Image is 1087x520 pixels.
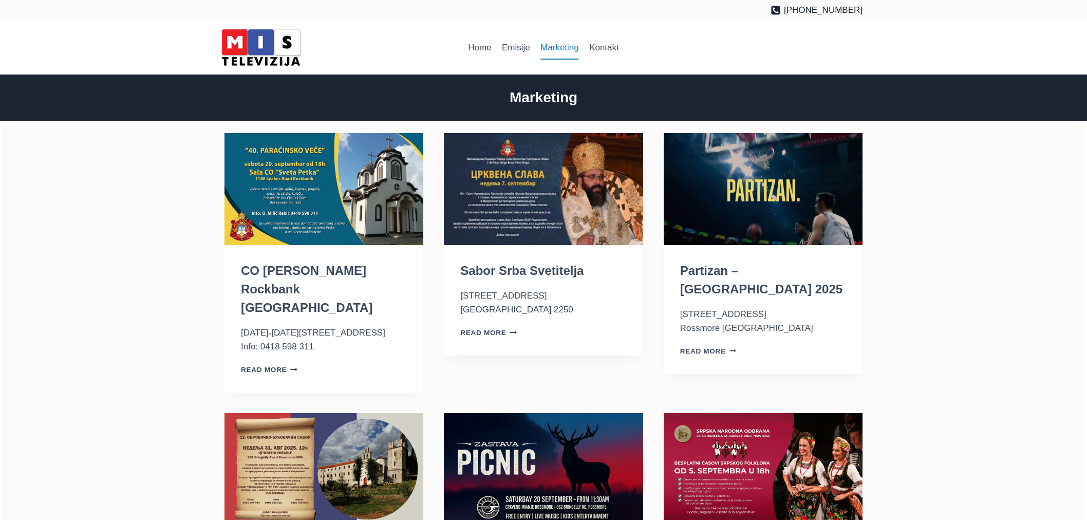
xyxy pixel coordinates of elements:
img: Partizan – Australia 2025 [664,133,863,245]
a: CO [PERSON_NAME] Rockbank [GEOGRAPHIC_DATA] [241,264,372,314]
img: Sabor Srba Svetitelja [444,133,643,245]
a: [PHONE_NUMBER] [771,3,863,17]
a: Read More [680,347,737,355]
h2: Marketing [224,87,863,108]
a: Partizan – [GEOGRAPHIC_DATA] 2025 [680,264,843,296]
a: Read More [460,329,517,337]
img: MIS Television [217,26,305,69]
nav: Primary Navigation [463,35,624,60]
a: Kontakt [584,35,624,60]
p: [DATE]-[DATE][STREET_ADDRESS] Info: 0418 598 311 [241,326,407,354]
a: Home [463,35,497,60]
a: Emisije [497,35,535,60]
img: CO Sv Petka Rockbank VIC [224,133,423,245]
span: [PHONE_NUMBER] [784,3,863,17]
a: Marketing [535,35,584,60]
a: Sabor Srba Svetitelja [460,264,584,277]
p: [STREET_ADDRESS] [GEOGRAPHIC_DATA] 2250 [460,289,626,317]
p: [STREET_ADDRESS] Rossmore [GEOGRAPHIC_DATA] [680,307,846,335]
a: Read More [241,366,297,374]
